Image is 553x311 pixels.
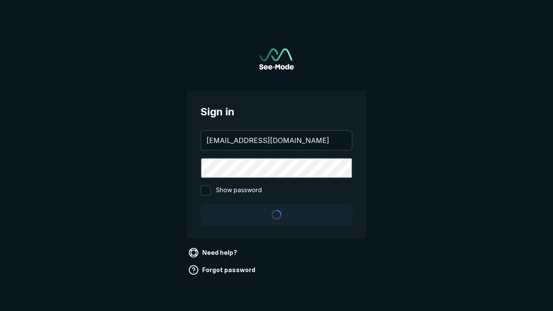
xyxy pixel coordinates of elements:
a: Go to sign in [259,48,294,70]
input: your@email.com [201,131,352,150]
a: Need help? [187,246,241,260]
a: Forgot password [187,263,259,277]
img: See-Mode Logo [259,48,294,70]
span: Sign in [200,104,353,120]
span: Show password [216,185,262,196]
